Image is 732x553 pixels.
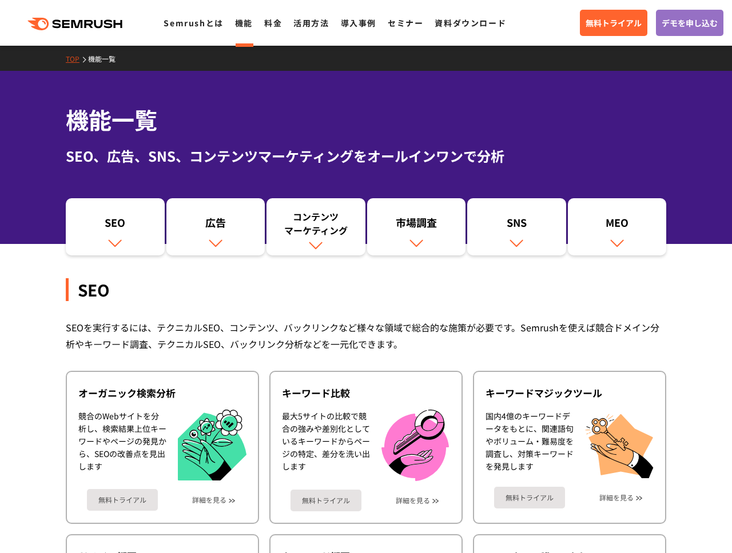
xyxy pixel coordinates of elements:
div: MEO [574,215,661,235]
div: SEOを実行するには、テクニカルSEO、コンテンツ、バックリンクなど様々な領域で総合的な施策が必要です。Semrushを使えば競合ドメイン分析やキーワード調査、テクニカルSEO、バックリンク分析... [66,319,666,352]
div: SEO [66,278,666,301]
div: 最大5サイトの比較で競合の強みや差別化としているキーワードからページの特定、差分を洗い出します [282,410,370,481]
div: コンテンツ マーケティング [272,210,360,237]
a: 広告 [166,198,265,255]
span: 無料トライアル [586,17,642,29]
a: 機能一覧 [88,54,124,63]
a: SNS [467,198,566,255]
a: 無料トライアル [494,487,565,508]
img: オーガニック検索分析 [178,410,246,481]
a: 詳細を見る [396,496,430,504]
a: 料金 [264,17,282,29]
a: SEO [66,198,165,255]
a: デモを申し込む [656,10,723,36]
div: 広告 [172,215,260,235]
a: 詳細を見る [599,494,634,502]
img: キーワード比較 [381,410,449,481]
div: キーワード比較 [282,386,450,400]
div: SEO [71,215,159,235]
div: SEO、広告、SNS、コンテンツマーケティングをオールインワンで分析 [66,146,666,166]
div: 国内4億のキーワードデータをもとに、関連語句やボリューム・難易度を調査し、対策キーワードを発見します [486,410,574,478]
a: 機能 [235,17,253,29]
a: セミナー [388,17,423,29]
a: 市場調査 [367,198,466,255]
a: コンテンツマーケティング [266,198,365,255]
a: MEO [568,198,667,255]
a: 活用方法 [293,17,329,29]
span: デモを申し込む [662,17,718,29]
div: オーガニック検索分析 [78,386,246,400]
a: 無料トライアル [87,489,158,511]
div: キーワードマジックツール [486,386,654,400]
a: Semrushとは [164,17,223,29]
a: 詳細を見る [192,496,226,504]
div: 市場調査 [373,215,460,235]
a: 導入事例 [341,17,376,29]
img: キーワードマジックツール [585,410,654,478]
h1: 機能一覧 [66,103,666,137]
a: TOP [66,54,88,63]
a: 無料トライアル [580,10,647,36]
a: 無料トライアル [291,490,361,511]
div: SNS [473,215,560,235]
a: 資料ダウンロード [435,17,506,29]
div: 競合のWebサイトを分析し、検索結果上位キーワードやページの発見から、SEOの改善点を見出します [78,410,166,481]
